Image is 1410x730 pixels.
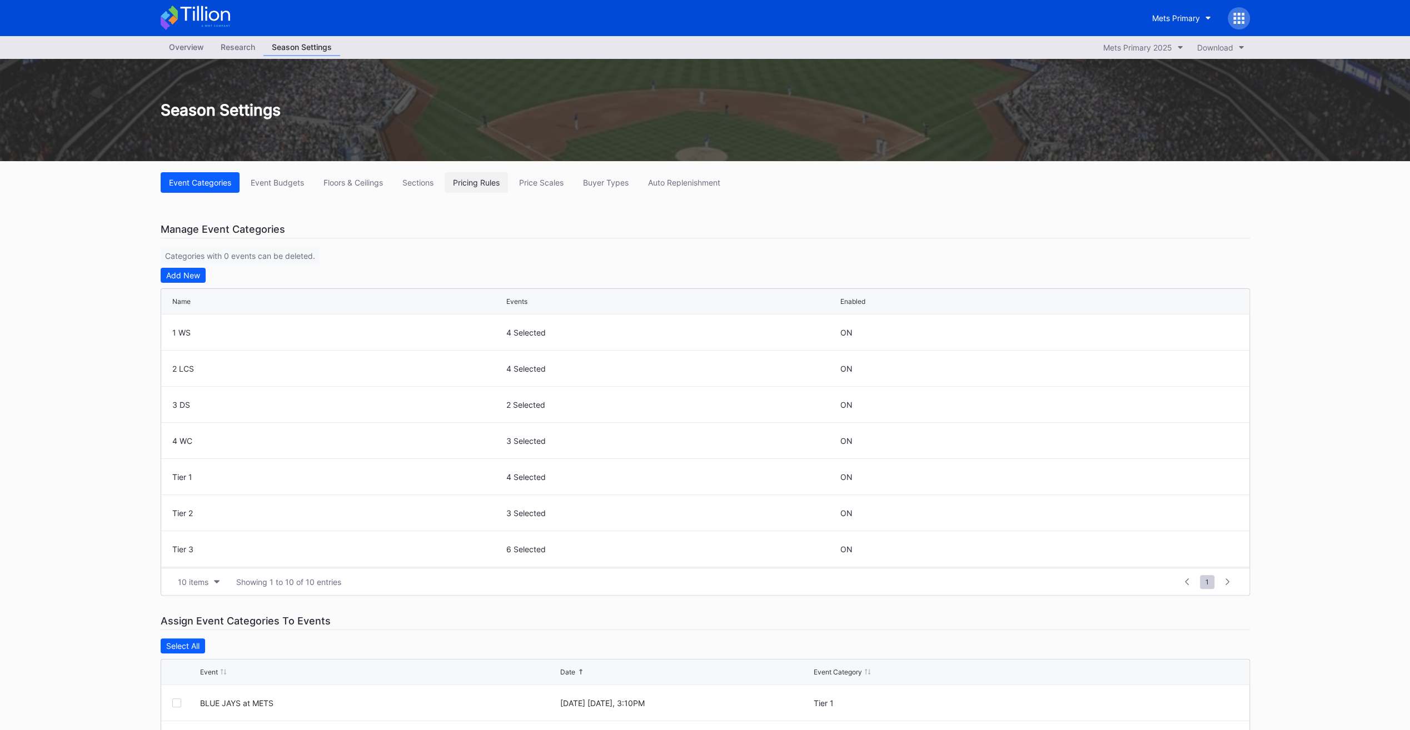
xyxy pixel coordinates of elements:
div: Enabled [840,297,865,306]
div: Date [560,668,575,676]
div: ON [840,436,853,446]
div: Overview [161,39,212,55]
div: Event Categories [169,178,231,187]
div: Sections [402,178,434,187]
button: Select All [161,638,205,653]
div: 2 Selected [506,400,838,409]
a: Season Settings [263,39,340,56]
button: Event Budgets [242,172,312,193]
div: 4 Selected [506,472,838,482]
div: 10 items [178,577,208,587]
div: Manage Event Categories [161,221,1250,238]
button: Floors & Ceilings [315,172,391,193]
div: Pricing Rules [453,178,500,187]
div: Tier 1 [814,698,1172,708]
button: Event Categories [161,172,240,193]
div: Showing 1 to 10 of 10 entries [236,577,341,587]
div: Buyer Types [583,178,629,187]
div: Season Settings [150,101,1261,119]
div: Tier 1 [172,472,504,482]
div: Tier 2 [172,508,504,518]
div: 6 Selected [506,544,838,554]
button: Sections [394,172,442,193]
div: Download [1197,43,1233,52]
div: Research [212,39,263,55]
div: Assign Event Categories To Events [161,612,1250,630]
div: ON [840,400,853,409]
div: 2 LCS [172,364,504,373]
div: 3 Selected [506,436,838,446]
button: Price Scales [511,172,572,193]
div: 4 Selected [506,364,838,373]
div: 1 WS [172,328,504,337]
div: 3 DS [172,400,504,409]
button: 10 items [172,574,225,589]
div: ON [840,508,853,518]
button: Mets Primary [1144,8,1219,28]
div: 3 Selected [506,508,838,518]
div: Auto Replenishment [648,178,720,187]
div: ON [840,328,853,337]
div: Categories with 0 events can be deleted. [161,247,320,265]
div: Events [506,297,527,306]
button: Mets Primary 2025 [1098,40,1189,55]
div: BLUE JAYS at METS [200,698,558,708]
button: Pricing Rules [445,172,508,193]
div: Tier 3 [172,544,504,554]
button: Auto Replenishment [640,172,729,193]
div: Price Scales [519,178,564,187]
a: Research [212,39,263,56]
div: Add New [166,271,200,280]
span: 1 [1200,575,1214,589]
div: Mets Primary [1152,13,1200,23]
div: Event Budgets [251,178,304,187]
div: ON [840,472,853,482]
div: [DATE] [DATE], 3:10PM [560,698,811,708]
div: Event Category [814,668,862,676]
div: Name [172,297,191,306]
div: ON [840,544,853,554]
div: ON [840,364,853,373]
a: Overview [161,39,212,56]
div: 4 WC [172,436,504,446]
div: Mets Primary 2025 [1103,43,1172,52]
button: Buyer Types [575,172,637,193]
div: Floors & Ceilings [323,178,383,187]
button: Add New [161,268,206,283]
div: Select All [166,641,200,651]
button: Download [1192,40,1250,55]
div: 4 Selected [506,328,838,337]
div: Event [200,668,218,676]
